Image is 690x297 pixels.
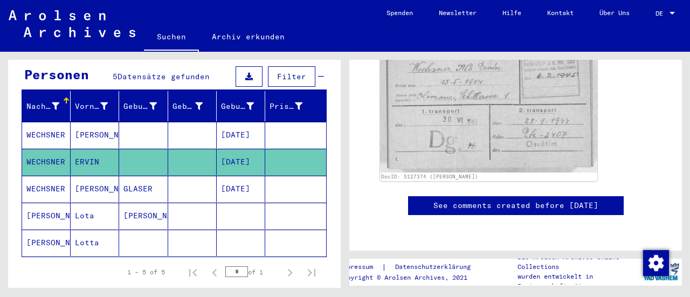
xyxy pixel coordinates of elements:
div: 1 – 5 of 5 [127,267,165,277]
button: Filter [268,66,315,87]
a: See comments created before [DATE] [433,200,598,211]
mat-header-cell: Geburt‏ [168,91,217,121]
div: Vorname [75,98,121,115]
mat-cell: Lota [71,203,119,229]
mat-header-cell: Vorname [71,91,119,121]
mat-cell: [PERSON_NAME] [119,203,168,229]
button: Last page [301,261,322,283]
mat-cell: [PERSON_NAME] [22,230,71,256]
p: Copyright © Arolsen Archives, 2021 [339,273,484,282]
mat-cell: GLASER [119,176,168,202]
mat-header-cell: Geburtsdatum [217,91,265,121]
div: of 1 [225,267,279,277]
button: Next page [279,261,301,283]
div: | [339,261,484,273]
p: wurden entwickelt in Partnerschaft mit [517,272,640,291]
img: Arolsen_neg.svg [9,10,135,37]
button: Previous page [204,261,225,283]
div: Geburt‏ [172,101,203,112]
mat-header-cell: Prisoner # [265,91,326,121]
span: Filter [277,72,306,81]
p: Die Arolsen Archives Online-Collections [517,252,640,272]
mat-cell: ERVIN [71,149,119,175]
div: Geburtsdatum [221,98,267,115]
div: Prisoner # [270,98,316,115]
div: Geburtsdatum [221,101,254,112]
img: yv_logo.png [641,258,681,285]
a: Impressum [339,261,382,273]
mat-cell: [DATE] [217,176,265,202]
div: Personen [24,65,89,84]
span: Datensätze gefunden [118,72,210,81]
mat-cell: [DATE] [217,122,265,148]
div: Prisoner # [270,101,302,112]
mat-cell: WECHSNER [22,122,71,148]
mat-cell: WECHSNER [22,149,71,175]
mat-cell: Lotta [71,230,119,256]
img: Zustimmung ändern [643,250,669,276]
mat-cell: [PERSON_NAME] [71,122,119,148]
div: Geburtsname [123,101,156,112]
mat-header-cell: Nachname [22,91,71,121]
span: DE [655,10,667,17]
button: First page [182,261,204,283]
mat-header-cell: Geburtsname [119,91,168,121]
a: DocID: 5127374 ([PERSON_NAME]) [381,174,478,179]
mat-cell: WECHSNER [22,176,71,202]
div: Nachname [26,101,59,112]
a: Datenschutzerklärung [387,261,484,273]
div: Nachname [26,98,73,115]
mat-cell: [PERSON_NAME] [22,203,71,229]
div: Geburt‏ [172,98,216,115]
span: 5 [113,72,118,81]
div: Vorname [75,101,108,112]
div: Geburtsname [123,98,170,115]
mat-cell: [DATE] [217,149,265,175]
mat-cell: [PERSON_NAME] [71,176,119,202]
a: Suchen [144,24,199,52]
a: Archiv erkunden [199,24,298,50]
img: 001.jpg [380,15,597,172]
